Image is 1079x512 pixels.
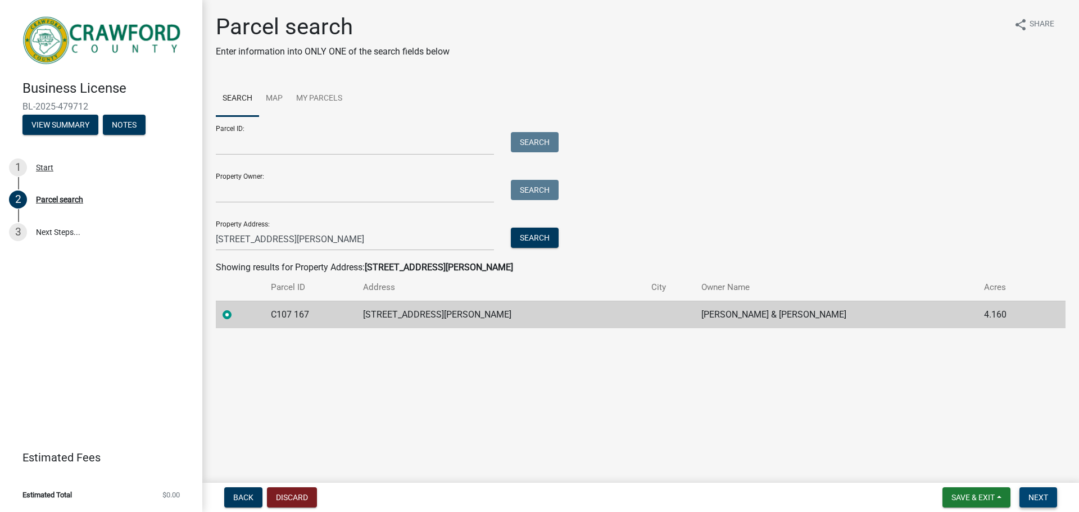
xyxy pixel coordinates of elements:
[162,491,180,499] span: $0.00
[22,80,193,97] h4: Business License
[103,115,146,135] button: Notes
[511,132,559,152] button: Search
[511,180,559,200] button: Search
[695,301,977,328] td: [PERSON_NAME] & [PERSON_NAME]
[9,191,27,209] div: 2
[36,164,53,171] div: Start
[103,121,146,130] wm-modal-confirm: Notes
[22,491,72,499] span: Estimated Total
[977,274,1041,301] th: Acres
[22,101,180,112] span: BL-2025-479712
[216,45,450,58] p: Enter information into ONLY ONE of the search fields below
[511,228,559,248] button: Search
[216,13,450,40] h1: Parcel search
[289,81,349,117] a: My Parcels
[216,81,259,117] a: Search
[9,158,27,176] div: 1
[36,196,83,203] div: Parcel search
[9,223,27,241] div: 3
[259,81,289,117] a: Map
[695,274,977,301] th: Owner Name
[942,487,1010,508] button: Save & Exit
[264,301,356,328] td: C107 167
[22,121,98,130] wm-modal-confirm: Summary
[1019,487,1057,508] button: Next
[1028,493,1048,502] span: Next
[22,12,184,69] img: Crawford County, Georgia
[264,274,356,301] th: Parcel ID
[9,446,184,469] a: Estimated Fees
[356,301,645,328] td: [STREET_ADDRESS][PERSON_NAME]
[645,274,695,301] th: City
[951,493,995,502] span: Save & Exit
[224,487,262,508] button: Back
[216,261,1066,274] div: Showing results for Property Address:
[356,274,645,301] th: Address
[233,493,253,502] span: Back
[1030,18,1054,31] span: Share
[977,301,1041,328] td: 4.160
[22,115,98,135] button: View Summary
[1014,18,1027,31] i: share
[365,262,513,273] strong: [STREET_ADDRESS][PERSON_NAME]
[1005,13,1063,35] button: shareShare
[267,487,317,508] button: Discard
